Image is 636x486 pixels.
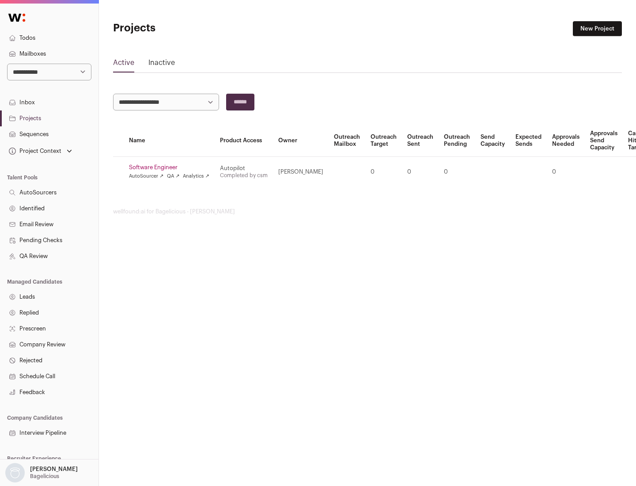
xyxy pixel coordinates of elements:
[7,145,74,157] button: Open dropdown
[183,173,209,180] a: Analytics ↗
[113,57,134,72] a: Active
[215,125,273,157] th: Product Access
[129,164,209,171] a: Software Engineer
[402,125,439,157] th: Outreach Sent
[573,21,622,36] a: New Project
[475,125,510,157] th: Send Capacity
[4,9,30,27] img: Wellfound
[113,21,283,35] h1: Projects
[402,157,439,187] td: 0
[5,463,25,482] img: nopic.png
[439,157,475,187] td: 0
[124,125,215,157] th: Name
[547,157,585,187] td: 0
[510,125,547,157] th: Expected Sends
[220,165,268,172] div: Autopilot
[329,125,365,157] th: Outreach Mailbox
[7,148,61,155] div: Project Context
[220,173,268,178] a: Completed by csm
[439,125,475,157] th: Outreach Pending
[365,125,402,157] th: Outreach Target
[365,157,402,187] td: 0
[273,125,329,157] th: Owner
[4,463,79,482] button: Open dropdown
[30,473,59,480] p: Bagelicious
[148,57,175,72] a: Inactive
[585,125,623,157] th: Approvals Send Capacity
[113,208,622,215] footer: wellfound:ai for Bagelicious - [PERSON_NAME]
[129,173,163,180] a: AutoSourcer ↗
[547,125,585,157] th: Approvals Needed
[167,173,179,180] a: QA ↗
[30,466,78,473] p: [PERSON_NAME]
[273,157,329,187] td: [PERSON_NAME]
